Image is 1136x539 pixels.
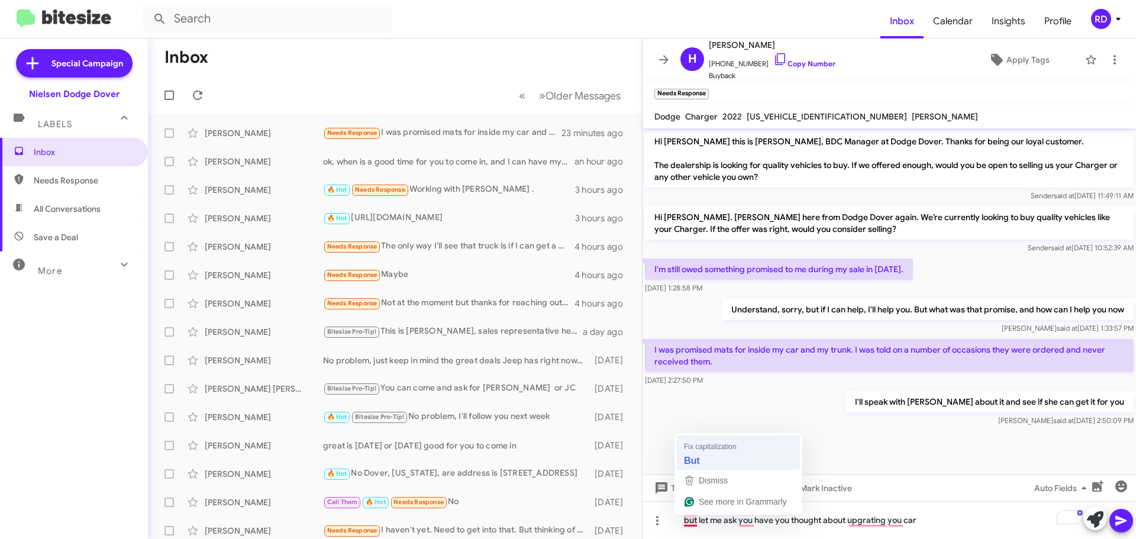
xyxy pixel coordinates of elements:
div: I was promised mats for inside my car and my trunk. I was told on a number of occasions they were... [323,126,561,140]
div: [DATE] [589,354,632,366]
span: Bitesize Pro-Tip! [327,328,376,335]
div: ok, when is a good time for you to come in, and I can have my used car manager evaluate you, Glad... [323,156,575,167]
span: 2022 [722,111,742,122]
span: Needs Response [355,186,405,193]
span: [PERSON_NAME] [DATE] 1:33:57 PM [1002,324,1134,333]
span: Dodge [654,111,680,122]
div: [PERSON_NAME] [205,127,323,139]
div: No problem, just keep in mind the great deals Jeep has right now, like 0% for 60 [323,354,589,366]
span: Labels [38,119,72,130]
a: Inbox [880,4,924,38]
span: Auto Fields [1034,477,1091,499]
span: « [519,88,525,103]
div: 3 hours ago [575,212,632,224]
span: Needs Response [34,175,134,186]
div: [PERSON_NAME] [205,241,323,253]
p: I was promised mats for inside my car and my trunk. I was told on a number of occasions they were... [645,339,1134,372]
div: 23 minutes ago [561,127,632,139]
div: [PERSON_NAME] [205,525,323,537]
div: [PERSON_NAME] [205,269,323,281]
div: [DATE] [589,468,632,480]
div: [PERSON_NAME] [PERSON_NAME] [205,383,323,395]
div: [PERSON_NAME] [205,468,323,480]
span: Inbox [34,146,134,158]
span: All Conversations [34,203,101,215]
span: [PERSON_NAME] [709,38,835,52]
span: Call Them [327,498,358,506]
span: Mark Inactive [800,477,852,499]
a: Insights [982,4,1035,38]
span: Bitesize Pro-Tip! [327,385,376,392]
div: a day ago [583,326,632,338]
div: [PERSON_NAME] [205,184,323,196]
div: [PERSON_NAME] [205,298,323,309]
div: The only way I'll see that truck is if I can get a 2500 crew cab 4x4 6'4" bed for $300 a month. O... [323,240,575,253]
span: Needs Response [327,299,377,307]
div: [DATE] [589,440,632,451]
div: [PERSON_NAME] [205,496,323,508]
div: [PERSON_NAME] [205,212,323,224]
div: Nielsen Dodge Dover [29,88,120,100]
span: 🔥 Hot [327,413,347,421]
button: RD [1081,9,1123,29]
small: Needs Response [654,89,709,99]
span: Needs Response [327,243,377,250]
div: [PERSON_NAME] [205,326,323,338]
span: Bitesize Pro-Tip! [355,413,404,421]
div: [DATE] [589,496,632,508]
p: Hi [PERSON_NAME]. [PERSON_NAME] here from Dodge Dover again. We’re currently looking to buy quali... [645,206,1134,240]
input: Search [143,5,392,33]
div: Working with [PERSON_NAME] . [323,183,575,196]
div: 4 hours ago [575,298,632,309]
span: Buyback [709,70,835,82]
a: Special Campaign [16,49,133,78]
div: 4 hours ago [575,241,632,253]
span: [PERSON_NAME] [DATE] 2:50:09 PM [998,416,1134,425]
span: [US_VEHICLE_IDENTIFICATION_NUMBER] [747,111,907,122]
button: Templates [643,477,720,499]
span: 🔥 Hot [327,186,347,193]
span: [DATE] 2:27:50 PM [645,376,703,385]
div: This is [PERSON_NAME], sales representative here at Dover Dodge [323,325,583,338]
span: 🔥 Hot [327,470,347,477]
span: [PHONE_NUMBER] [709,52,835,70]
span: Needs Response [327,129,377,137]
span: Needs Response [393,498,444,506]
div: No [323,495,589,509]
p: Understand, sorry, but if I can help, I'll help you. But what was that promise, and how can I hel... [722,299,1134,320]
div: [DATE] [589,525,632,537]
span: Save a Deal [34,231,78,243]
div: [PERSON_NAME] [205,156,323,167]
button: Next [532,83,628,108]
div: [PERSON_NAME] [205,411,323,423]
span: H [688,50,697,69]
div: [DATE] [589,383,632,395]
span: said at [1057,324,1077,333]
div: No Dover, [US_STATE], are address is [STREET_ADDRESS] [323,467,589,480]
a: Profile [1035,4,1081,38]
span: Templates [652,477,711,499]
button: Mark Inactive [776,477,861,499]
span: Sender [DATE] 11:49:11 AM [1031,191,1134,200]
span: 🔥 Hot [366,498,386,506]
div: [PERSON_NAME] [205,440,323,451]
div: 3 hours ago [575,184,632,196]
div: RD [1091,9,1111,29]
span: Charger [685,111,718,122]
span: » [539,88,546,103]
div: [PERSON_NAME] [205,354,323,366]
span: [PERSON_NAME] [912,111,978,122]
button: Apply Tags [958,49,1079,70]
span: Special Campaign [51,57,123,69]
h1: Inbox [164,48,208,67]
span: More [38,266,62,276]
div: Not at the moment but thanks for reaching out maybe it about a year [323,296,575,310]
div: an hour ago [575,156,632,167]
a: Calendar [924,4,982,38]
span: Sender [DATE] 10:52:39 AM [1028,243,1134,252]
div: [URL][DOMAIN_NAME] [323,211,575,225]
